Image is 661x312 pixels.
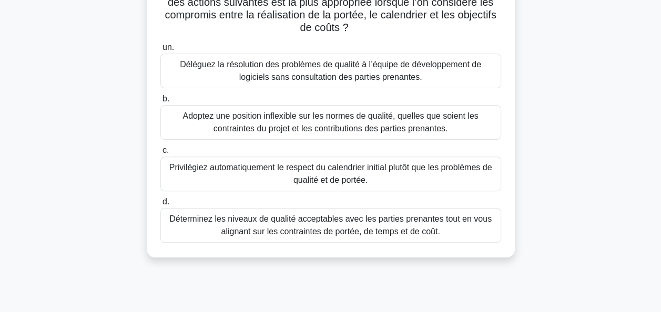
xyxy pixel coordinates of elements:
div: Déléguez la résolution des problèmes de qualité à l’équipe de développement de logiciels sans con... [160,54,501,88]
div: Adoptez une position inflexible sur les normes de qualité, quelles que soient les contraintes du ... [160,105,501,140]
div: Privilégiez automatiquement le respect du calendrier initial plutôt que les problèmes de qualité ... [160,157,501,191]
span: b. [162,94,169,103]
span: c. [162,145,169,154]
span: d. [162,197,169,206]
div: Déterminez les niveaux de qualité acceptables avec les parties prenantes tout en vous alignant su... [160,208,501,243]
span: un. [162,43,174,51]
